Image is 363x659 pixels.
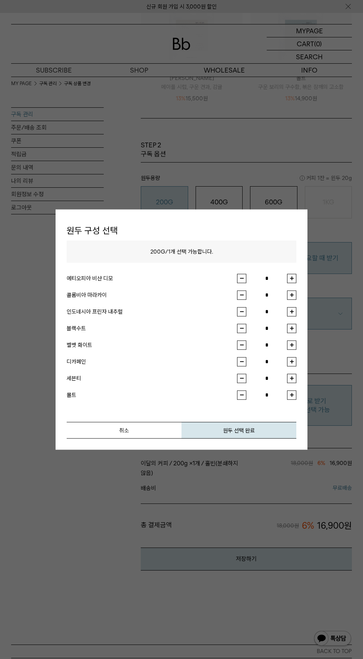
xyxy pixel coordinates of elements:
[67,307,237,316] div: 인도네시아 프린자 내추럴
[150,248,165,255] span: 200G
[181,422,296,438] button: 원두 선택 완료
[67,422,181,438] button: 취소
[67,221,296,241] h1: 원두 구성 선택
[67,240,296,262] p: / 개 선택 가능합니다.
[67,357,237,366] div: 디카페인
[67,391,237,399] div: 몰트
[67,274,237,283] div: 에티오피아 비샨 디모
[67,341,237,349] div: 벨벳 화이트
[67,324,237,333] div: 블랙수트
[168,248,170,255] span: 1
[67,291,237,300] div: 콜롬비아 마라카이
[67,374,237,383] div: 세븐티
